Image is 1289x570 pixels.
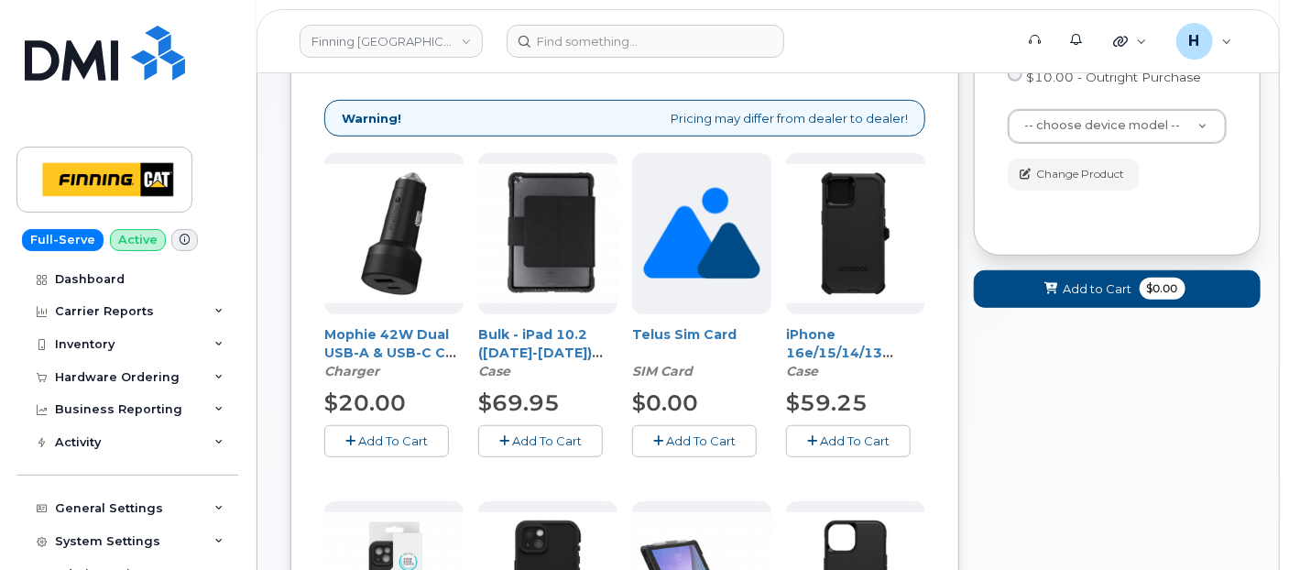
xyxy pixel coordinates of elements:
[1026,70,1201,84] span: $10.00 - Outright Purchase
[786,326,923,398] a: iPhone 16e/15/14/13 Otterbox Defender Series Case
[1064,280,1132,298] span: Add to Cart
[478,326,603,453] a: Bulk - iPad 10.2 ([DATE]-[DATE]) (7th-9th Gen) Otterbox Clear/Black UnlimitEd Case w/Folio/Screen
[1189,30,1200,52] span: H
[820,433,890,448] span: Add To Cart
[478,425,603,457] button: Add To Cart
[786,389,868,416] span: $59.25
[632,389,698,416] span: $0.00
[324,363,379,379] em: Charger
[478,363,510,379] em: Case
[643,153,759,314] img: no_image_found-2caef05468ed5679b831cfe6fc140e25e0c280774317ffc20a367ab7fd17291e.png
[478,389,560,416] span: $69.95
[786,425,911,457] button: Add To Cart
[666,433,736,448] span: Add To Cart
[478,164,617,303] img: 9th_Gen_Folio_Case.jpg
[632,363,693,379] em: SIM Card
[1008,159,1140,191] button: Change Product
[632,325,771,380] div: Telus Sim Card
[300,25,483,58] a: Finning Canada
[1008,67,1022,82] input: $10.00 - Outright Purchase
[324,389,406,416] span: $20.00
[1163,23,1245,60] div: hakaur@dminc.com
[1140,278,1185,300] span: $0.00
[342,110,401,127] strong: Warning!
[324,164,464,303] img: Car_Charger.jpg
[324,325,464,380] div: Mophie 42W Dual USB-A & USB-C Car Charge
[786,363,818,379] em: Case
[324,425,449,457] button: Add To Cart
[632,425,757,457] button: Add To Cart
[478,325,617,380] div: Bulk - iPad 10.2 (2019-2021) (7th-9th Gen) Otterbox Clear/Black UnlimitEd Case w/Folio/Screen
[507,25,784,58] input: Find something...
[324,326,459,379] a: Mophie 42W Dual USB-A & USB-C Car Charge
[1100,23,1160,60] div: Quicklinks
[1024,118,1180,132] span: -- choose device model --
[1009,110,1226,143] a: -- choose device model --
[786,325,925,380] div: iPhone 16e/15/14/13 Otterbox Defender Series Case
[512,433,582,448] span: Add To Cart
[1036,166,1124,182] span: Change Product
[324,100,925,137] div: Pricing may differ from dealer to dealer!
[632,326,737,343] a: Telus Sim Card
[974,270,1261,308] button: Add to Cart $0.00
[358,433,428,448] span: Add To Cart
[786,164,925,303] img: 13-15_Defender_Case.jpg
